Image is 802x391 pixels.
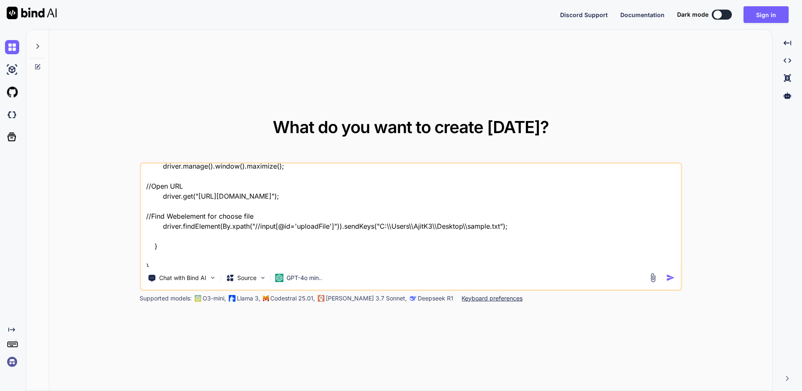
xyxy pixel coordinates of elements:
[141,164,681,267] textarea: package MyPackage; import [DOMAIN_NAME]; import org.openqa.selenium.WebDriver; import org.openqa....
[194,295,201,302] img: GPT-4
[5,40,19,54] img: chat
[620,11,665,18] span: Documentation
[5,355,19,369] img: signin
[744,6,789,23] button: Sign in
[270,294,315,303] p: Codestral 25.01,
[287,274,322,282] p: GPT-4o min..
[228,295,235,302] img: Llama2
[560,10,608,19] button: Discord Support
[209,274,216,281] img: Pick Tools
[140,294,192,303] p: Supported models:
[237,294,260,303] p: Llama 3,
[275,274,283,282] img: GPT-4o mini
[666,273,675,282] img: icon
[159,274,206,282] p: Chat with Bind AI
[560,11,608,18] span: Discord Support
[5,85,19,99] img: githubLight
[462,294,523,303] p: Keyboard preferences
[5,108,19,122] img: darkCloudIdeIcon
[273,117,549,137] span: What do you want to create [DATE]?
[409,295,416,302] img: claude
[259,274,266,281] img: Pick Models
[263,295,269,301] img: Mistral-AI
[326,294,407,303] p: [PERSON_NAME] 3.7 Sonnet,
[317,295,324,302] img: claude
[237,274,256,282] p: Source
[7,7,57,19] img: Bind AI
[418,294,453,303] p: Deepseek R1
[5,63,19,77] img: ai-studio
[203,294,226,303] p: O3-mini,
[677,10,708,19] span: Dark mode
[648,273,658,283] img: attachment
[620,10,665,19] button: Documentation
